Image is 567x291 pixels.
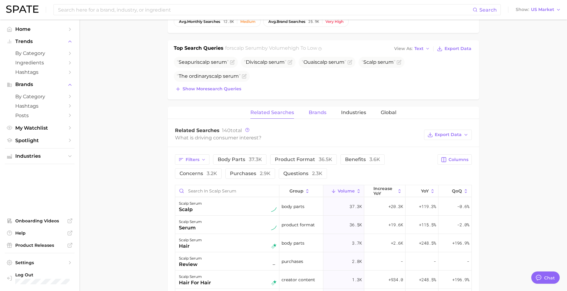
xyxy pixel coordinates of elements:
[347,60,352,65] button: Flag as miscategorized or irrelevant
[467,258,469,265] span: -
[5,152,75,161] button: Industries
[207,171,217,176] span: 3.2k
[435,45,473,53] button: Export Data
[179,200,202,207] div: scalp serum
[5,37,75,46] button: Trends
[268,20,305,24] span: brand searches
[282,258,303,265] span: purchases
[225,45,317,53] h2: for by Volume
[369,156,380,162] span: 3.6k
[175,134,421,142] div: What is driving consumer interest?
[179,218,202,225] div: scalp serum
[197,59,210,65] span: scalp
[15,260,64,265] span: Settings
[388,203,403,210] span: +20.3k
[302,59,346,65] span: Ouai
[419,276,436,283] span: +248.5%
[5,136,75,145] a: Spotlight
[15,113,64,118] span: Posts
[175,271,471,289] button: scalp serumhair for hairrising starcreator content1.3k+934.0+248.5%+196.9%
[393,45,432,53] button: View AsText
[223,20,234,24] span: 12.8k
[15,50,64,56] span: by Category
[352,258,362,265] span: 2.8k
[308,20,319,24] span: 25.9k
[435,132,462,137] span: Export Data
[438,154,471,165] button: Columns
[242,74,247,79] button: Flag as miscategorized or irrelevant
[15,230,64,236] span: Help
[209,73,222,79] span: scalp
[350,203,362,210] span: 37.3k
[394,47,413,50] span: View As
[211,59,227,65] span: serum
[405,185,438,197] button: YoY
[175,185,279,197] input: Search in scalp serum
[244,59,286,65] span: Divi
[338,189,355,193] span: Volume
[15,26,64,32] span: Home
[222,128,231,133] span: 140
[174,45,224,53] h1: Top Search Queries
[283,171,322,176] span: questions
[323,185,364,197] button: Volume
[222,128,242,133] span: total
[5,24,75,34] a: Home
[240,20,256,24] div: Medium
[5,258,75,267] a: Settings
[15,218,64,224] span: Onboarding Videos
[260,171,271,176] span: 2.9k
[514,6,562,14] button: ShowUS Market
[15,242,64,248] span: Product Releases
[15,138,64,143] span: Spotlight
[282,221,315,228] span: product format
[350,221,362,228] span: 36.5k
[175,234,471,252] button: scalp serumhairrising starbody parts3.7k+2.6k+248.5%+196.9%
[288,45,317,51] span: high to low
[5,48,75,58] a: by Category
[175,154,209,165] button: Filters
[457,221,469,228] span: -2.0%
[352,276,362,283] span: 1.3k
[275,156,332,162] span: product format
[381,110,396,115] span: Global
[315,59,327,65] span: scalp
[319,156,332,162] span: 36.5k
[363,59,376,65] span: Scalp
[271,225,277,231] img: sustained riser
[231,45,262,51] span: scalp serum
[452,189,462,193] span: QoQ
[5,270,75,286] a: Log out. Currently logged in with e-mail rina.brinas@loreal.com.
[269,59,285,65] span: serum
[174,85,243,93] button: Show moresearch queries
[271,243,277,249] img: rising star
[179,242,202,250] div: hair
[15,94,64,99] span: by Category
[5,111,75,120] a: Posts
[457,203,469,210] span: -0.6%
[378,59,394,65] span: serum
[5,67,75,77] a: Hashtags
[271,261,277,268] span: –
[419,203,436,210] span: +119.3%
[255,59,267,65] span: scalp
[15,60,64,66] span: Ingredients
[179,20,220,24] span: monthly searches
[397,60,402,65] button: Flag as miscategorized or irrelevant
[419,221,436,228] span: +115.5%
[452,239,469,247] span: +196.9%
[452,276,469,283] span: +196.9%
[288,60,293,65] button: Flag as miscategorized or irrelevant
[312,171,322,176] span: 2.3k
[479,7,497,13] span: Search
[401,258,403,265] span: -
[179,224,202,232] div: serum
[6,5,38,13] img: SPATE
[5,241,75,250] a: Product Releases
[175,197,471,216] button: scalp serumscalpsustained riserbody parts37.3k+20.3k+119.3%-0.6%
[531,8,554,11] span: US Market
[263,16,349,27] button: avg.brand searches25.9kVery high
[177,59,229,65] span: Seapuri
[388,221,403,228] span: +19.6k
[352,239,362,247] span: 3.7k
